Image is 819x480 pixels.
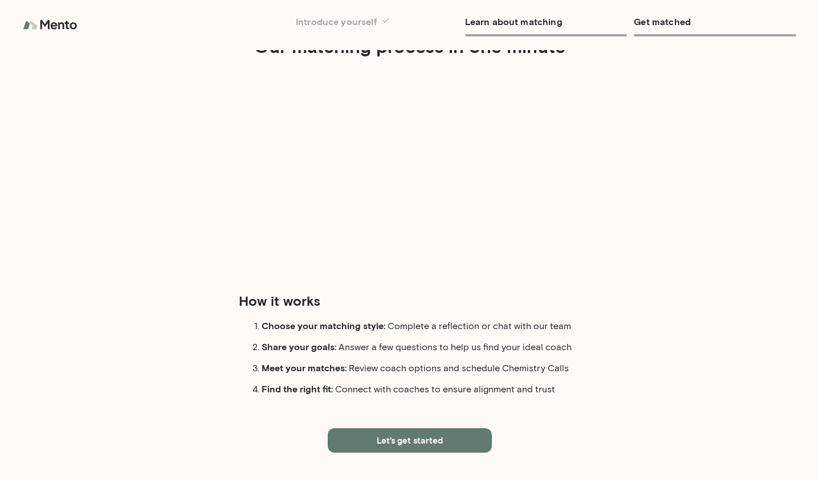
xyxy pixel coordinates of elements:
span: Choose your matching style: [262,320,388,331]
img: logo [23,14,80,36]
button: Let's get started [328,428,492,452]
div: Review coach options and schedule Chemistry Calls [262,361,581,375]
span: Find the right fit: [262,383,335,394]
div: Complete a reflection or chat with our team [262,319,581,333]
h6: Get matched [634,14,796,30]
div: Connect with coaches to ensure alignment and trust [262,382,581,396]
span: Share your goals: [262,341,339,352]
h6: Introduce yourself [296,14,458,30]
iframe: Welcome to Mento [239,68,581,273]
span: Meet your matches: [262,362,349,373]
div: Answer a few questions to help us find your ideal coach [262,340,581,354]
h5: How it works [239,292,581,310]
h6: Learn about matching [465,14,628,30]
